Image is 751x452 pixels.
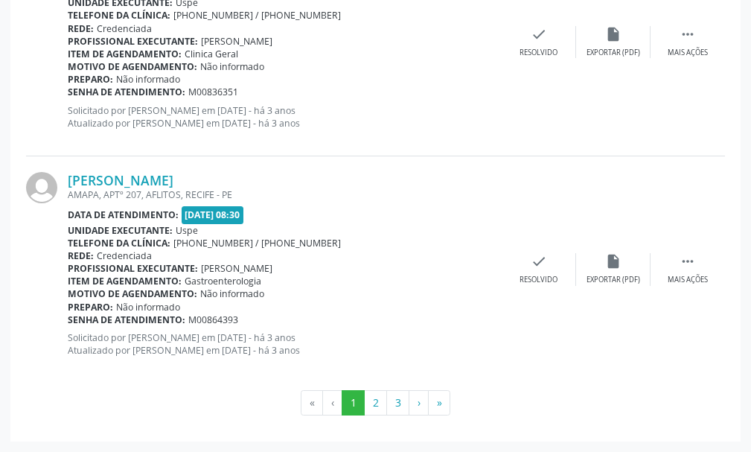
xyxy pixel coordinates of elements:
[668,275,708,285] div: Mais ações
[68,86,185,98] b: Senha de atendimento:
[185,275,261,287] span: Gastroenterologia
[200,60,264,73] span: Não informado
[68,172,173,188] a: [PERSON_NAME]
[605,253,621,270] i: insert_drive_file
[188,313,238,326] span: M00864393
[68,48,182,60] b: Item de agendamento:
[68,209,179,221] b: Data de atendimento:
[68,73,113,86] b: Preparo:
[26,172,57,203] img: img
[587,275,640,285] div: Exportar (PDF)
[68,188,502,201] div: AMAPA, APTº 207, AFLITOS, RECIFE - PE
[386,390,409,416] button: Go to page 3
[182,206,244,223] span: [DATE] 08:30
[201,262,272,275] span: [PERSON_NAME]
[201,35,272,48] span: [PERSON_NAME]
[68,60,197,73] b: Motivo de agendamento:
[116,301,180,313] span: Não informado
[176,224,198,237] span: Uspe
[409,390,429,416] button: Go to next page
[68,22,94,35] b: Rede:
[200,287,264,300] span: Não informado
[97,249,152,262] span: Credenciada
[605,26,621,42] i: insert_drive_file
[531,26,547,42] i: check
[68,262,198,275] b: Profissional executante:
[68,287,197,300] b: Motivo de agendamento:
[68,249,94,262] b: Rede:
[68,35,198,48] b: Profissional executante:
[342,390,365,416] button: Go to page 1
[68,313,185,326] b: Senha de atendimento:
[188,86,238,98] span: M00836351
[587,48,640,58] div: Exportar (PDF)
[68,9,170,22] b: Telefone da clínica:
[68,301,113,313] b: Preparo:
[68,331,502,357] p: Solicitado por [PERSON_NAME] em [DATE] - há 3 anos Atualizado por [PERSON_NAME] em [DATE] - há 3 ...
[680,26,696,42] i: 
[68,237,170,249] b: Telefone da clínica:
[520,275,557,285] div: Resolvido
[520,48,557,58] div: Resolvido
[668,48,708,58] div: Mais ações
[185,48,238,60] span: Clinica Geral
[116,73,180,86] span: Não informado
[173,237,341,249] span: [PHONE_NUMBER] / [PHONE_NUMBER]
[68,104,502,130] p: Solicitado por [PERSON_NAME] em [DATE] - há 3 anos Atualizado por [PERSON_NAME] em [DATE] - há 3 ...
[428,390,450,416] button: Go to last page
[26,390,725,416] ul: Pagination
[364,390,387,416] button: Go to page 2
[531,253,547,270] i: check
[97,22,152,35] span: Credenciada
[68,224,173,237] b: Unidade executante:
[68,275,182,287] b: Item de agendamento:
[173,9,341,22] span: [PHONE_NUMBER] / [PHONE_NUMBER]
[680,253,696,270] i: 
